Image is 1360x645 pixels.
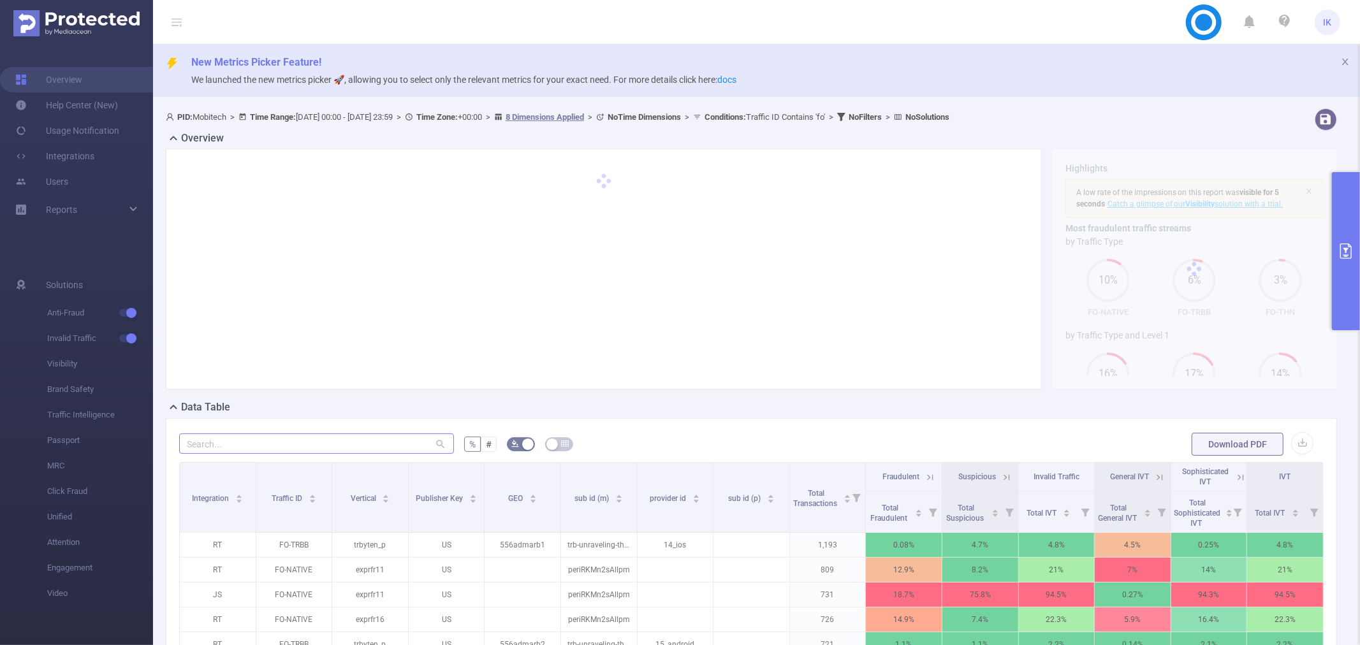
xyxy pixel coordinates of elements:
[1019,607,1095,632] p: 22.3%
[382,493,390,500] div: Sort
[236,493,243,496] i: icon: caret-up
[1247,583,1323,607] p: 94.5%
[767,493,774,496] i: icon: caret-up
[946,504,986,523] span: Total Suspicious
[1225,507,1233,515] div: Sort
[1247,607,1323,632] p: 22.3%
[179,433,454,454] input: Search...
[790,607,866,632] p: 726
[584,112,596,122] span: >
[332,583,408,607] p: exprfr11
[991,512,998,516] i: icon: caret-down
[1247,558,1323,582] p: 21%
[47,428,153,453] span: Passport
[991,507,998,511] i: icon: caret-up
[393,112,405,122] span: >
[882,112,894,122] span: >
[1063,512,1070,516] i: icon: caret-down
[409,558,485,582] p: US
[485,533,560,557] p: 556admarb1
[530,498,537,502] i: icon: caret-down
[870,504,909,523] span: Total Fraudulent
[181,400,230,415] h2: Data Table
[1063,507,1071,515] div: Sort
[728,494,763,503] span: sub id (p)
[332,607,408,632] p: exprfr16
[1225,507,1232,511] i: icon: caret-up
[1144,507,1151,511] i: icon: caret-up
[1076,491,1094,532] i: Filter menu
[15,118,119,143] a: Usage Notification
[942,607,1018,632] p: 7.4%
[470,498,477,502] i: icon: caret-down
[924,491,942,532] i: Filter menu
[332,558,408,582] p: exprfr11
[1305,491,1323,532] i: Filter menu
[717,75,736,85] a: docs
[47,581,153,606] span: Video
[13,10,140,36] img: Protected Media
[844,498,851,502] i: icon: caret-down
[416,494,465,503] span: Publisher Key
[767,493,775,500] div: Sort
[416,112,458,122] b: Time Zone:
[181,131,224,146] h2: Overview
[47,326,153,351] span: Invalid Traffic
[561,607,637,632] p: periRKMn2sAllpm
[256,583,332,607] p: FO-NATIVE
[1019,558,1095,582] p: 21%
[915,507,923,515] div: Sort
[1019,583,1095,607] p: 94.5%
[561,533,637,557] p: trb-unraveling-the-mystery-of-insurance-quotes-a-clear-path-to-the-right-coverage
[469,439,476,449] span: %
[866,607,942,632] p: 14.9%
[166,57,179,70] i: icon: thunderbolt
[608,112,681,122] b: No Time Dimensions
[705,112,746,122] b: Conditions :
[180,607,256,632] p: RT
[1095,533,1171,557] p: 4.5%
[1174,498,1221,528] span: Total Sophisticated IVT
[692,493,700,500] div: Sort
[256,558,332,582] p: FO-NATIVE
[191,56,321,68] span: New Metrics Picker Feature!
[1111,472,1150,481] span: General IVT
[47,530,153,555] span: Attention
[883,472,920,481] span: Fraudulent
[681,112,693,122] span: >
[866,533,942,557] p: 0.08%
[309,493,316,500] div: Sort
[1192,433,1283,456] button: Download PDF
[46,197,77,222] a: Reports
[256,607,332,632] p: FO-NATIVE
[1341,55,1350,69] button: icon: close
[1292,507,1299,515] div: Sort
[1063,507,1070,511] i: icon: caret-up
[650,494,688,503] span: provider id
[309,498,316,502] i: icon: caret-down
[529,493,537,500] div: Sort
[847,463,865,532] i: Filter menu
[351,494,378,503] span: Vertical
[250,112,296,122] b: Time Range:
[1247,533,1323,557] p: 4.8%
[15,143,94,169] a: Integrations
[866,558,942,582] p: 12.9%
[866,583,942,607] p: 18.7%
[47,555,153,581] span: Engagement
[561,558,637,582] p: periRKMn2sAllpm
[1095,607,1171,632] p: 5.9%
[226,112,238,122] span: >
[15,67,82,92] a: Overview
[1324,10,1332,35] span: IK
[166,113,177,121] i: icon: user
[1280,472,1291,481] span: IVT
[191,75,736,85] span: We launched the new metrics picker 🚀, allowing you to select only the relevant metrics for your e...
[1171,533,1247,557] p: 0.25%
[849,112,882,122] b: No Filters
[47,377,153,402] span: Brand Safety
[1171,607,1247,632] p: 16.4%
[844,493,851,500] div: Sort
[180,533,256,557] p: RT
[1225,512,1232,516] i: icon: caret-down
